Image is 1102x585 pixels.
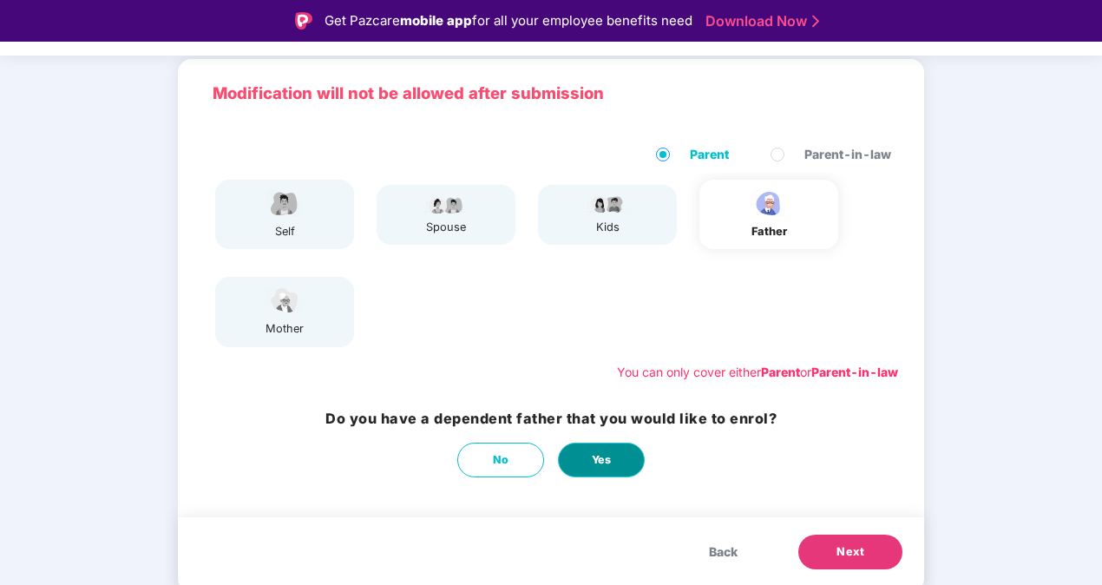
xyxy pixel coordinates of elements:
[811,365,898,379] b: Parent-in-law
[400,12,472,29] strong: mobile app
[213,81,889,106] p: Modification will not be allowed after submission
[325,408,777,430] h3: Do you have a dependent father that you would like to enrol?
[457,443,544,477] button: No
[592,451,612,469] span: Yes
[761,365,800,379] b: Parent
[558,443,645,477] button: Yes
[692,535,755,569] button: Back
[812,12,819,30] img: Stroke
[295,12,312,30] img: Logo
[798,535,902,569] button: Next
[424,219,468,236] div: spouse
[263,320,306,338] div: mother
[705,12,814,30] a: Download Now
[325,10,692,31] div: Get Pazcare for all your employee benefits need
[586,219,629,236] div: kids
[263,223,306,240] div: self
[586,194,629,214] img: svg+xml;base64,PHN2ZyB4bWxucz0iaHR0cDovL3d3dy53My5vcmcvMjAwMC9zdmciIHdpZHRoPSI3OS4wMzciIGhlaWdodD...
[424,194,468,214] img: svg+xml;base64,PHN2ZyB4bWxucz0iaHR0cDovL3d3dy53My5vcmcvMjAwMC9zdmciIHdpZHRoPSI5Ny44OTciIGhlaWdodD...
[747,188,790,219] img: svg+xml;base64,PHN2ZyBpZD0iRmF0aGVyX2ljb24iIHhtbG5zPSJodHRwOi8vd3d3LnczLm9yZy8yMDAwL3N2ZyIgeG1sbn...
[263,286,306,316] img: svg+xml;base64,PHN2ZyB4bWxucz0iaHR0cDovL3d3dy53My5vcmcvMjAwMC9zdmciIHdpZHRoPSI1NCIgaGVpZ2h0PSIzOC...
[797,145,898,164] span: Parent-in-law
[493,451,509,469] span: No
[617,363,898,382] div: You can only cover either or
[683,145,736,164] span: Parent
[263,188,306,219] img: svg+xml;base64,PHN2ZyBpZD0iRW1wbG95ZWVfbWFsZSIgeG1sbnM9Imh0dHA6Ly93d3cudzMub3JnLzIwMDAvc3ZnIiB3aW...
[836,543,864,561] span: Next
[747,223,790,240] div: father
[709,542,738,562] span: Back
